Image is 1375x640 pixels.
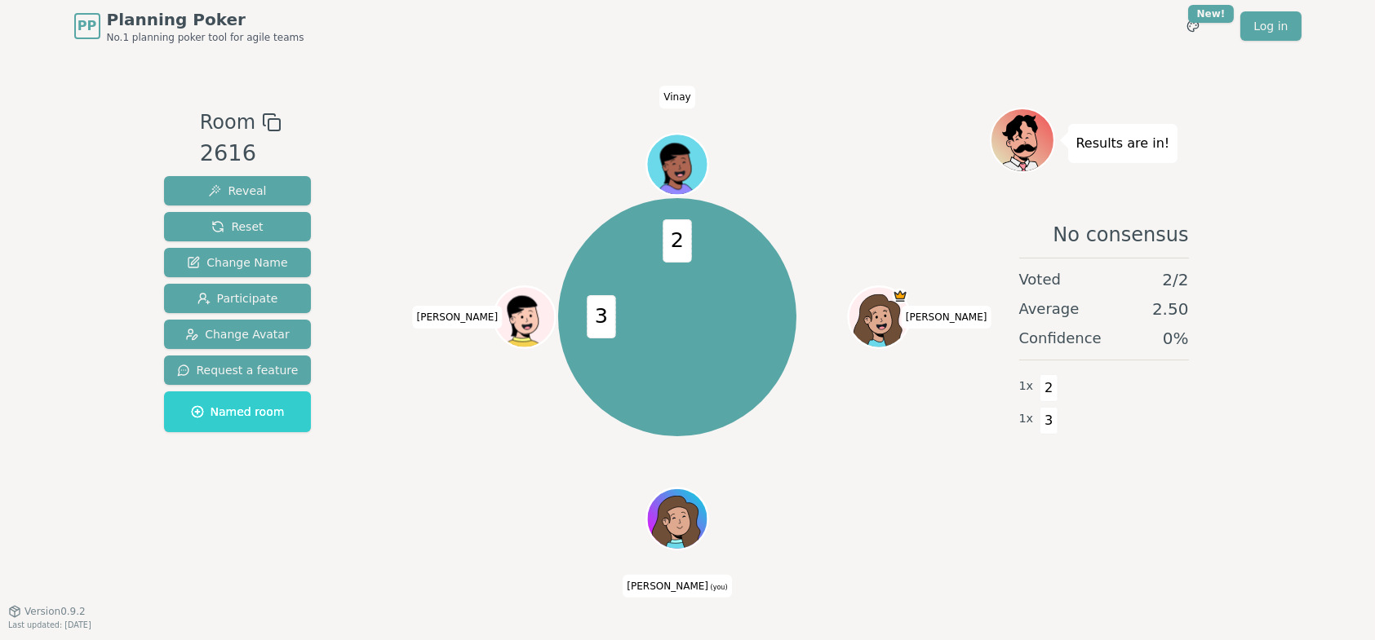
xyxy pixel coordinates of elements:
a: PPPlanning PokerNo.1 planning poker tool for agile teams [74,8,304,44]
p: Results are in! [1076,132,1170,155]
span: (you) [708,583,728,590]
span: Named room [191,404,285,420]
button: New! [1178,11,1208,41]
span: No consensus [1053,222,1188,248]
span: Planning Poker [107,8,304,31]
div: 2616 [200,137,282,170]
span: PP [78,16,96,36]
button: Request a feature [164,355,312,385]
a: Log in [1240,11,1301,41]
button: Click to change your avatar [649,489,707,547]
button: Change Avatar [164,320,312,349]
button: Version0.9.2 [8,605,86,618]
span: 0 % [1163,327,1189,350]
span: Room [200,108,255,137]
span: Click to change your name [623,574,731,597]
span: Last updated: [DATE] [8,620,91,629]
span: Request a feature [177,362,299,378]
span: Click to change your name [902,306,991,329]
span: Confidence [1019,327,1102,350]
span: Click to change your name [412,306,502,329]
button: Reset [164,212,312,241]
span: Reveal [208,183,266,199]
span: 3 [587,295,615,338]
button: Participate [164,284,312,313]
button: Reveal [164,176,312,205]
button: Change Name [164,248,312,277]
span: Change Avatar [185,326,290,342]
span: 1 x [1019,377,1034,395]
span: 3 [1040,407,1058,435]
span: Version 0.9.2 [24,605,86,618]
span: No.1 planning poker tool for agile teams [107,31,304,44]
span: Click to change your name [659,86,694,108]
span: Voted [1019,268,1062,291]
span: Average [1019,298,1080,320]
span: Reset [211,218,263,235]
button: Named room [164,391,312,432]
span: 2 [663,219,691,263]
span: Participate [197,290,278,307]
span: Change Name [187,254,287,271]
span: 2.50 [1152,298,1189,320]
span: Staci is the host [893,288,908,303]
div: New! [1188,5,1235,23]
span: 1 x [1019,410,1034,428]
span: 2 [1040,374,1058,402]
span: 2 / 2 [1162,268,1188,291]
